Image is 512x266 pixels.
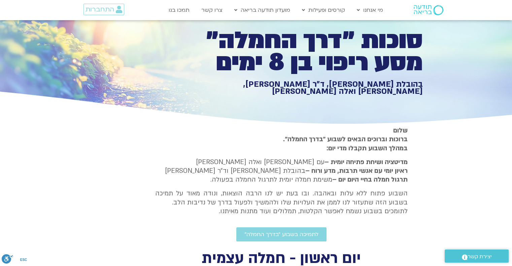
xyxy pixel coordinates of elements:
[468,252,492,261] span: יצירת קשר
[231,4,294,16] a: מועדון תודעה בריאה
[332,175,408,184] b: תרגול חמלה בחיי היום יום –
[132,252,431,265] h2: יום ראשון - חמלה עצמית
[353,4,386,16] a: מי אנחנו
[236,227,327,241] a: לתמיכה בשבוע ״בדרך החמלה״
[244,231,318,237] span: לתמיכה בשבוע ״בדרך החמלה״
[190,81,423,95] h1: בהובלת [PERSON_NAME], ד״ר [PERSON_NAME], [PERSON_NAME] ואלה [PERSON_NAME]
[155,189,408,216] p: השבוע פתוח ללא עלות ובאהבה. ובו בעת יש לנו הרבה הוצאות, ונודה מאוד על תמיכה בשבוע הזה שתעזור לנו ...
[86,6,114,13] span: התחברות
[325,158,408,166] strong: מדיטציה ושיחת פתיחה יומית –
[305,166,408,175] b: ראיון יומי עם אנשי תרבות, מדע ורוח –
[393,126,408,135] strong: שלום
[445,250,509,263] a: יצירת קשר
[299,4,348,16] a: קורסים ופעילות
[198,4,226,16] a: צרו קשר
[165,4,193,16] a: תמכו בנו
[414,5,443,15] img: תודעה בריאה
[83,4,124,15] a: התחברות
[155,158,408,184] p: עם [PERSON_NAME] ואלה [PERSON_NAME] בהובלת [PERSON_NAME] וד״ר [PERSON_NAME] משימת חמלה יומית לתרג...
[283,135,408,152] strong: ברוכות וברוכים הבאים לשבוע ״בדרך החמלה״. במהלך השבוע תקבלו מדי יום:
[190,30,423,74] h1: סוכות ״דרך החמלה״ מסע ריפוי בן 8 ימים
